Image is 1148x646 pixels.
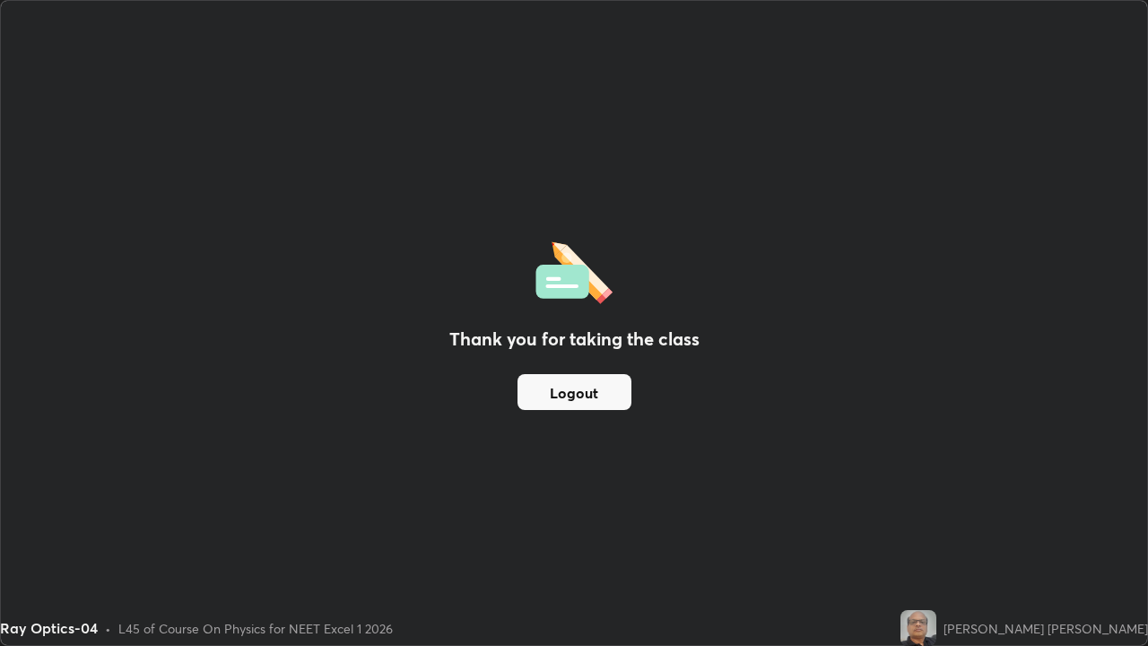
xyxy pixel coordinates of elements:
[449,326,700,353] h2: Thank you for taking the class
[944,619,1148,638] div: [PERSON_NAME] [PERSON_NAME]
[517,374,631,410] button: Logout
[118,619,393,638] div: L45 of Course On Physics for NEET Excel 1 2026
[105,619,111,638] div: •
[900,610,936,646] img: 6d8922c71edb4d2f9cf14d969731cb53.jpg
[535,236,613,304] img: offlineFeedback.1438e8b3.svg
